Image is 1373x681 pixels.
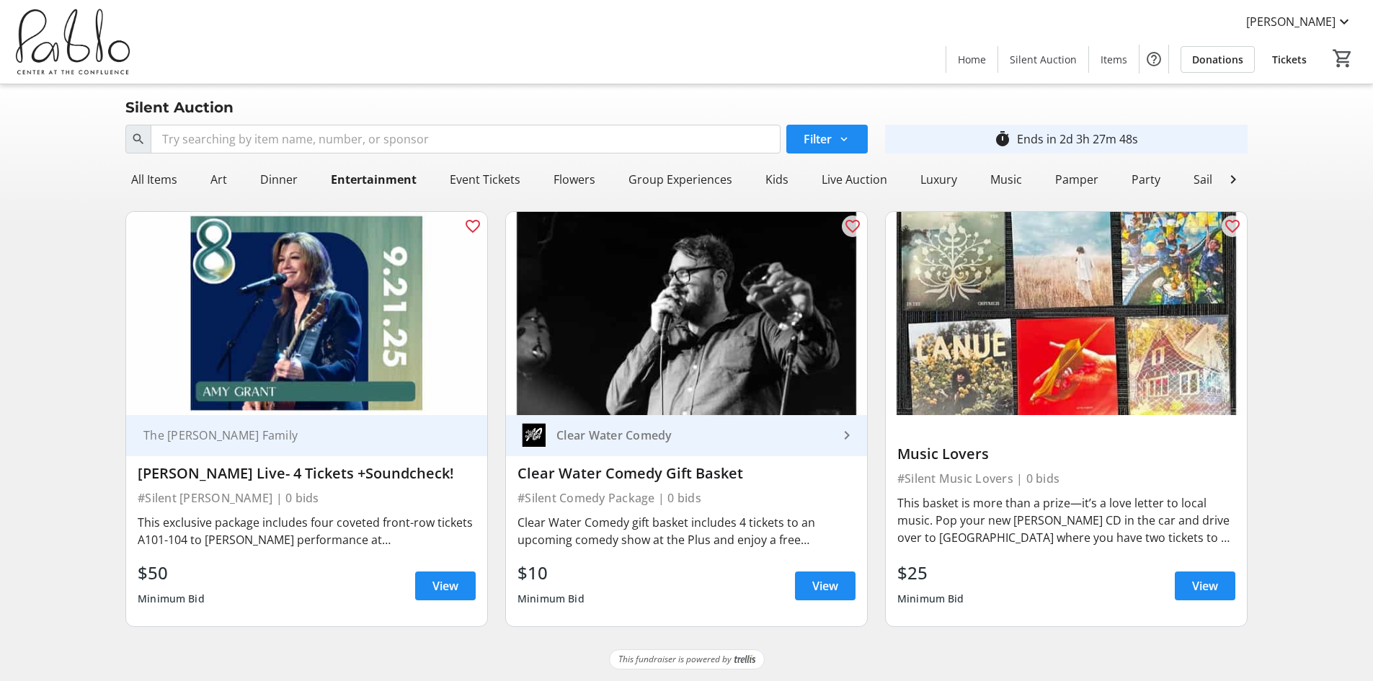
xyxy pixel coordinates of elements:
[1049,165,1104,194] div: Pamper
[1017,130,1138,148] div: Ends in 2d 3h 27m 48s
[816,165,893,194] div: Live Auction
[786,125,868,153] button: Filter
[126,212,487,415] img: Amy Grant Live- 4 Tickets +Soundcheck!
[117,96,242,119] div: Silent Auction
[1246,13,1336,30] span: [PERSON_NAME]
[1126,165,1166,194] div: Party
[254,165,303,194] div: Dinner
[897,445,1235,463] div: Music Lovers
[517,514,856,548] div: Clear Water Comedy gift basket includes 4 tickets to an upcoming comedy show at the Plus and enjo...
[1224,218,1241,235] mat-icon: favorite_outline
[795,571,856,600] a: View
[897,560,964,586] div: $25
[838,427,856,444] mat-icon: keyboard_arrow_right
[760,165,794,194] div: Kids
[897,468,1235,489] div: #Silent Music Lovers | 0 bids
[464,218,481,235] mat-icon: favorite_outline
[444,165,526,194] div: Event Tickets
[506,212,867,415] img: Clear Water Comedy Gift Basket
[946,46,997,73] a: Home
[517,488,856,508] div: #Silent Comedy Package | 0 bids
[138,465,476,482] div: [PERSON_NAME] Live- 4 Tickets +Soundcheck!
[1010,52,1077,67] span: Silent Auction
[812,577,838,595] span: View
[998,46,1088,73] a: Silent Auction
[886,212,1247,415] img: Music Lovers
[915,165,963,194] div: Luxury
[958,52,986,67] span: Home
[1192,577,1218,595] span: View
[897,586,964,612] div: Minimum Bid
[205,165,233,194] div: Art
[506,415,867,456] a: Clear Water ComedyClear Water Comedy
[325,165,422,194] div: Entertainment
[517,560,585,586] div: $10
[1181,46,1255,73] a: Donations
[844,218,861,235] mat-icon: favorite_outline
[804,130,832,148] span: Filter
[1089,46,1139,73] a: Items
[138,488,476,508] div: #Silent [PERSON_NAME] | 0 bids
[9,6,137,78] img: Pablo Center's Logo
[1188,165,1218,194] div: Sail
[1192,52,1243,67] span: Donations
[1272,52,1307,67] span: Tickets
[897,494,1235,546] div: This basket is more than a prize—it’s a love letter to local music. Pop your new [PERSON_NAME] CD...
[623,165,738,194] div: Group Experiences
[1261,46,1318,73] a: Tickets
[1101,52,1127,67] span: Items
[151,125,781,153] input: Try searching by item name, number, or sponsor
[1235,10,1364,33] button: [PERSON_NAME]
[734,654,755,664] img: Trellis Logo
[1330,45,1356,71] button: Cart
[517,586,585,612] div: Minimum Bid
[138,514,476,548] div: This exclusive package includes four coveted front-row tickets A101-104 to [PERSON_NAME] performa...
[138,586,205,612] div: Minimum Bid
[415,571,476,600] a: View
[994,130,1011,148] mat-icon: timer_outline
[618,653,732,666] span: This fundraiser is powered by
[1139,45,1168,74] button: Help
[138,560,205,586] div: $50
[985,165,1028,194] div: Music
[138,428,458,442] div: The [PERSON_NAME] Family
[551,428,838,442] div: Clear Water Comedy
[1175,571,1235,600] a: View
[125,165,183,194] div: All Items
[432,577,458,595] span: View
[517,419,551,452] img: Clear Water Comedy
[548,165,601,194] div: Flowers
[517,465,856,482] div: Clear Water Comedy Gift Basket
